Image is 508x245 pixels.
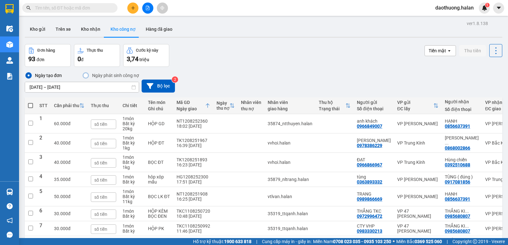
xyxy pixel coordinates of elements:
div: 1 món [123,174,142,179]
sup: 2 [172,76,178,83]
sup: 1 [485,3,490,7]
div: 1 món [123,155,142,160]
span: | [447,238,448,245]
div: anh khách [357,119,391,124]
div: ver 1.8.138 [467,20,488,27]
div: Tiền mặt [429,48,446,54]
span: đ [68,177,70,182]
input: số tiền [91,192,116,202]
div: Đơn hàng [37,48,55,53]
img: warehouse-icon [6,189,13,195]
input: số tiền [91,139,116,148]
div: Trạng thái [319,106,345,111]
div: Thu hộ [319,100,345,105]
div: Người gửi [357,100,391,105]
div: 0985680807 [445,229,470,234]
div: 5 [39,189,48,204]
button: Đơn hàng93đơn [25,44,71,67]
div: VP 47 [PERSON_NAME] [397,223,438,234]
div: TK1208251967 [177,138,210,143]
img: icon-new-feature [482,5,487,11]
div: Bất kỳ [123,140,142,145]
span: message [7,232,13,238]
span: đ [68,121,70,126]
img: logo-vxr [5,4,14,14]
div: Cước kỳ này [136,48,158,53]
span: đ [68,211,70,216]
div: Cần phải thu [54,103,79,108]
span: file-add [145,6,150,10]
button: Thực thu0đ [74,44,120,67]
div: 1 [39,116,48,131]
span: | [256,238,257,245]
div: 0856637391 [445,124,470,129]
div: THẮNG TKC [357,209,391,214]
button: Kho nhận [76,22,105,37]
input: số tiền [91,175,116,185]
div: Bất kỳ [123,194,142,199]
img: warehouse-icon [6,41,13,48]
span: đ [81,57,84,62]
div: HẠNH [445,119,479,124]
div: 0985680807 [445,214,470,219]
span: copyright [473,239,477,244]
span: aim [160,6,164,10]
span: question-circle [7,203,13,209]
div: 1 kg [123,145,142,151]
th: Toggle SortBy [394,97,442,114]
div: 1 kg [123,165,142,170]
div: Tên món [148,100,170,105]
div: HG1208252300 [177,174,210,179]
div: ĐẠT [357,157,391,162]
div: HỘP KÈM BỌC ĐEN [148,209,170,219]
div: Người nhận [445,99,479,104]
div: 0966866967 [357,162,382,167]
input: Tìm tên, số ĐT hoặc mã đơn [35,4,110,11]
span: 3,74 [127,55,138,63]
div: Bất kỳ [123,121,142,126]
div: Ghi chú [148,106,170,111]
div: 1 món [123,189,142,194]
div: ĐC lấy [397,106,433,111]
div: thu nợ [241,106,261,111]
button: Kho gửi [25,22,50,37]
input: số tiền [91,224,116,234]
span: 0 [77,55,81,63]
button: aim [157,3,168,14]
div: 2 [39,135,48,151]
span: đơn [37,57,44,62]
div: NT1208251908 [177,191,210,197]
strong: 1900 633 818 [224,239,251,244]
div: 10:48 [DATE] [177,214,210,219]
div: hôp xôp mẫu [148,174,170,184]
div: 6 [39,208,48,219]
button: Cước kỳ này3,74 triệu [123,44,169,67]
div: TKC1108250720 [177,209,210,214]
div: Chi tiết [123,103,142,108]
div: 0856637391 [445,197,470,202]
div: 1 món [123,209,142,214]
img: solution-icon [6,73,13,80]
div: Ngày tạo đơn [32,72,62,79]
th: Toggle SortBy [316,97,354,114]
span: ... [465,209,469,214]
div: 0868002866 [445,145,470,151]
div: 0966849007 [357,124,382,129]
div: STT [39,103,48,108]
div: 0989866669 [357,197,382,202]
span: Miền Nam [313,238,391,245]
span: ... [465,223,469,229]
div: 35319_ttqanh.halan [268,226,312,231]
div: TK1208251893 [177,157,210,162]
input: số tiền [91,210,116,219]
div: BỌC LK ĐT [148,194,170,199]
div: 1 món [123,116,142,121]
input: số tiền [91,119,116,129]
div: 0983330213 [357,229,382,234]
span: đ [68,226,70,231]
div: 35879_nltrang.halan [268,177,312,182]
button: Bộ lọc [142,80,175,93]
div: 7 [39,223,48,234]
span: daothuong.halan [430,4,479,12]
div: 40.000 [54,140,84,145]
